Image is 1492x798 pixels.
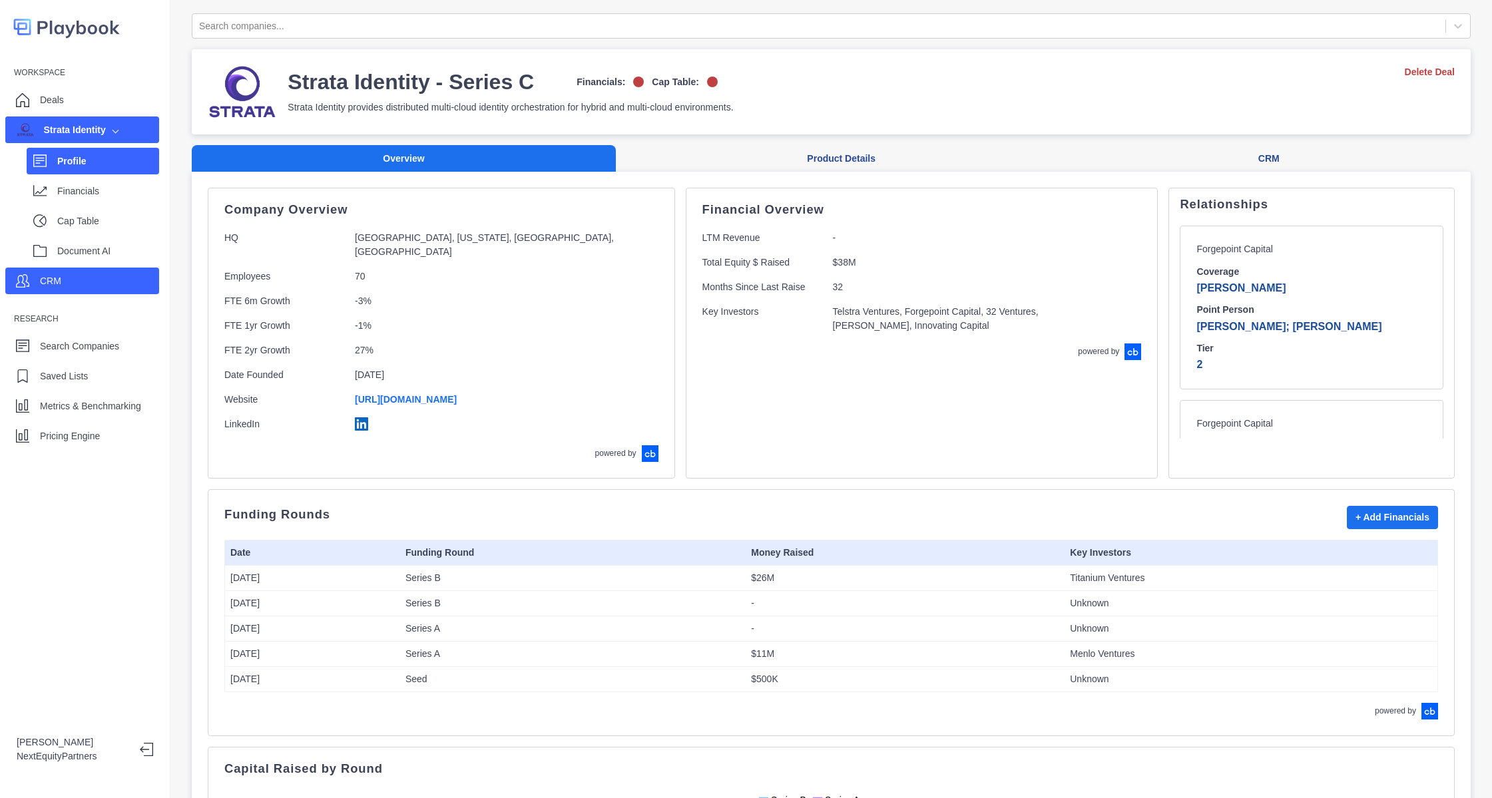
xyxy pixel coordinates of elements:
[225,565,400,590] td: [DATE]
[288,69,534,95] h3: Strata Identity - Series C
[1196,319,1427,335] p: [PERSON_NAME]; [PERSON_NAME]
[400,616,746,641] td: Series A
[1067,145,1471,172] button: CRM
[746,540,1065,565] th: Money Raised
[642,445,658,462] img: crunchbase-logo
[17,749,129,763] p: NextEquityPartners
[225,666,400,692] td: [DATE]
[355,231,615,259] p: [GEOGRAPHIC_DATA], [US_STATE], [GEOGRAPHIC_DATA], [GEOGRAPHIC_DATA]
[57,244,159,258] p: Document AI
[40,339,119,353] p: Search Companies
[1065,565,1437,590] td: Titanium Ventures
[224,204,658,215] p: Company Overview
[40,93,64,107] p: Deals
[400,590,746,616] td: Series B
[208,65,277,118] img: company-logo
[702,256,822,270] p: Total Equity $ Raised
[355,394,457,405] a: [URL][DOMAIN_NAME]
[400,641,746,666] td: Series A
[702,231,822,245] p: LTM Revenue
[652,75,699,89] p: Cap Table:
[1421,703,1438,719] img: crunchbase-logo
[355,294,615,308] p: -3%
[224,763,1438,774] p: Capital Raised by Round
[702,305,822,333] p: Key Investors
[17,123,106,137] div: Strata Identity
[1196,343,1427,355] h6: Tier
[833,256,1097,270] p: $38M
[746,565,1065,590] td: $26M
[746,666,1065,692] td: $500K
[577,75,625,89] p: Financials:
[833,280,1097,294] p: 32
[224,319,344,333] p: FTE 1yr Growth
[1078,345,1119,357] p: powered by
[288,100,733,114] p: Strata Identity provides distributed multi-cloud identity orchestration for hybrid and multi-clou...
[224,509,330,520] p: Funding Rounds
[224,343,344,357] p: FTE 2yr Growth
[1375,705,1416,717] p: powered by
[1065,641,1437,666] td: Menlo Ventures
[1196,304,1427,316] h6: Point Person
[746,641,1065,666] td: $11M
[224,270,344,284] p: Employees
[1124,343,1141,360] img: crunchbase-logo
[1196,417,1316,430] p: Forgepoint Capital
[13,13,120,41] img: logo-colored
[1196,266,1427,278] h6: Coverage
[702,280,822,294] p: Months Since Last Raise
[40,274,61,288] p: CRM
[355,368,615,382] p: [DATE]
[355,417,368,431] img: linkedin-logo
[57,154,159,168] p: Profile
[192,145,616,172] button: Overview
[400,565,746,590] td: Series B
[57,214,159,228] p: Cap Table
[17,735,129,749] p: [PERSON_NAME]
[833,305,1097,333] p: Telstra Ventures, Forgepoint Capital, 32 Ventures, [PERSON_NAME], Innovating Capital
[225,590,400,616] td: [DATE]
[40,429,100,443] p: Pricing Engine
[595,447,636,459] p: powered by
[400,666,746,692] td: Seed
[616,145,1067,172] button: Product Details
[1405,65,1455,79] a: Delete Deal
[1347,506,1438,529] button: + Add Financials
[1180,199,1443,210] p: Relationships
[400,540,746,565] th: Funding Round
[355,343,615,357] p: 27%
[355,270,615,284] p: 70
[224,417,344,435] p: LinkedIn
[224,231,344,259] p: HQ
[17,123,34,136] img: company image
[1065,540,1437,565] th: Key Investors
[224,294,344,308] p: FTE 6m Growth
[224,393,344,407] p: Website
[1196,242,1316,256] p: Forgepoint Capital
[1196,357,1427,373] p: 2
[40,399,141,413] p: Metrics & Benchmarking
[57,184,159,198] p: Financials
[746,590,1065,616] td: -
[225,616,400,641] td: [DATE]
[746,616,1065,641] td: -
[833,231,1097,245] p: -
[702,204,1142,215] p: Financial Overview
[40,369,88,383] p: Saved Lists
[1196,280,1427,296] p: [PERSON_NAME]
[1065,590,1437,616] td: Unknown
[1065,616,1437,641] td: Unknown
[633,77,644,87] img: off-logo
[224,368,344,382] p: Date Founded
[1065,666,1437,692] td: Unknown
[355,319,615,333] p: -1%
[225,540,400,565] th: Date
[225,641,400,666] td: [DATE]
[707,77,718,87] img: off-logo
